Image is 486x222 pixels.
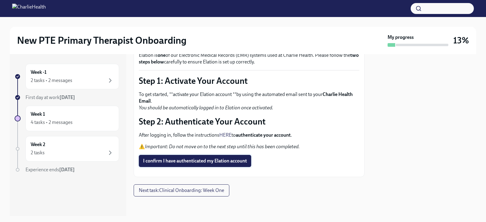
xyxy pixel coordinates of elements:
[139,75,359,86] p: Step 1: Activate Your Account
[139,155,251,167] button: I confirm I have authenticated my Elation account
[31,77,72,84] div: 2 tasks • 2 messages
[388,34,414,41] strong: My progress
[15,136,119,162] a: Week 22 tasks
[139,52,359,65] p: Elation is of our Electronic Medical Records (EMR) systems used at Charlie Health. Please follow ...
[12,4,46,13] img: CharlieHealth
[139,116,359,127] p: Step 2: Authenticate Your Account
[158,52,166,58] strong: one
[453,35,469,46] h3: 13%
[26,94,75,100] span: First day at work
[31,119,73,126] div: 4 tasks • 2 messages
[145,144,300,149] em: Important: Do not move on to the next step until this has been completed.
[139,143,359,150] p: ⚠️
[139,105,273,111] em: You should be automatically logged in to Elation once activated.
[60,94,75,100] strong: [DATE]
[15,94,119,101] a: First day at work[DATE]
[59,167,75,172] strong: [DATE]
[139,187,224,193] span: Next task : Clinical Onboarding: Week One
[15,106,119,131] a: Week 14 tasks • 2 messages
[139,91,359,111] p: To get started, **activate your Elation account **by using the automated email sent to your .
[26,167,75,172] span: Experience ends
[31,69,46,76] h6: Week -1
[219,132,231,138] a: HERE
[31,141,45,148] h6: Week 2
[143,158,247,164] span: I confirm I have authenticated my Elation account
[15,64,119,89] a: Week -12 tasks • 2 messages
[139,132,359,138] p: After logging in, follow the instructions to .
[17,34,187,46] h2: New PTE Primary Therapist Onboarding
[31,149,45,156] div: 2 tasks
[31,111,45,118] h6: Week 1
[236,132,291,138] strong: authenticate your account
[134,184,229,196] button: Next task:Clinical Onboarding: Week One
